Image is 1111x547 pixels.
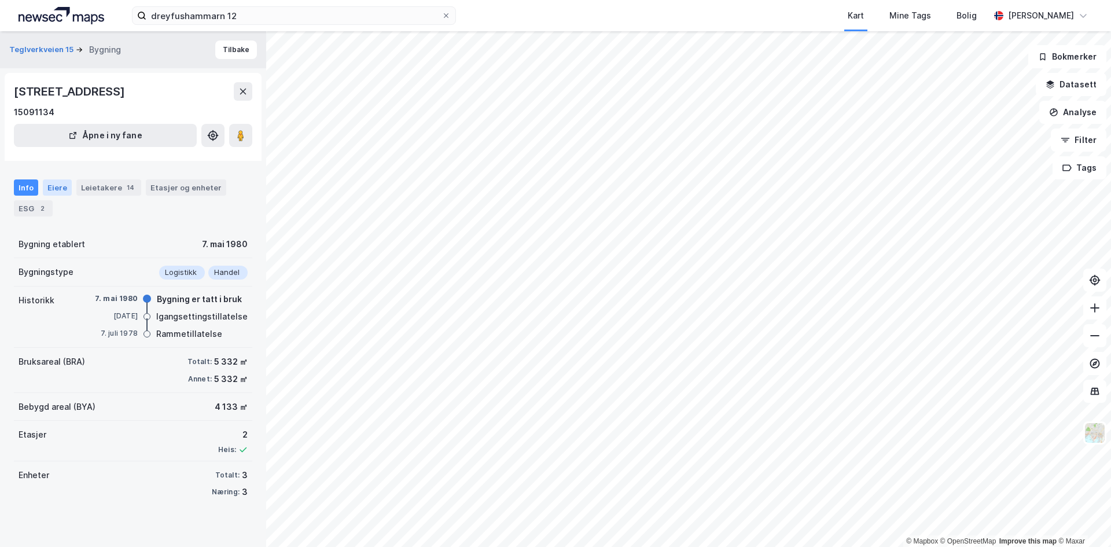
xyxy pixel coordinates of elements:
button: Åpne i ny fane [14,124,197,147]
div: Etasjer [19,428,46,442]
input: Søk på adresse, matrikkel, gårdeiere, leietakere eller personer [146,7,442,24]
div: Bebygd areal (BYA) [19,400,95,414]
div: Bygning er tatt i bruk [157,292,242,306]
div: Bolig [957,9,977,23]
div: Bygning etablert [19,237,85,251]
div: 3 [242,468,248,482]
div: Totalt: [187,357,212,366]
div: ESG [14,200,53,216]
div: Leietakere [76,179,141,196]
div: [STREET_ADDRESS] [14,82,127,101]
button: Analyse [1039,101,1106,124]
div: 2 [36,203,48,214]
div: 7. mai 1980 [91,293,138,304]
div: 5 332 ㎡ [214,372,248,386]
div: Heis: [218,445,236,454]
div: [DATE] [91,311,138,321]
button: Filter [1051,129,1106,152]
button: Tags [1053,156,1106,179]
button: Datasett [1036,73,1106,96]
div: Annet: [188,375,212,384]
button: Bokmerker [1028,45,1106,68]
div: Info [14,179,38,196]
div: Mine Tags [889,9,931,23]
div: Enheter [19,468,49,482]
div: Etasjer og enheter [150,182,222,193]
a: Mapbox [906,537,938,545]
div: Kontrollprogram for chat [1053,491,1111,547]
img: logo.a4113a55bc3d86da70a041830d287a7e.svg [19,7,104,24]
div: Igangsettingstillatelse [156,310,248,324]
div: Bruksareal (BRA) [19,355,85,369]
div: Rammetillatelse [156,327,222,341]
div: Næring: [212,487,240,497]
div: 5 332 ㎡ [214,355,248,369]
a: Improve this map [999,537,1057,545]
button: Tilbake [215,41,257,59]
button: Teglverkveien 15 [9,44,76,56]
div: Eiere [43,179,72,196]
div: Kart [848,9,864,23]
a: OpenStreetMap [940,537,996,545]
div: 2 [218,428,248,442]
div: 4 133 ㎡ [215,400,248,414]
div: Historikk [19,293,54,307]
div: [PERSON_NAME] [1008,9,1074,23]
div: 7. mai 1980 [202,237,248,251]
iframe: Chat Widget [1053,491,1111,547]
div: Bygningstype [19,265,73,279]
div: 15091134 [14,105,54,119]
div: 3 [242,485,248,499]
div: 14 [124,182,137,193]
div: Bygning [89,43,121,57]
img: Z [1084,422,1106,444]
div: Totalt: [215,471,240,480]
div: 7. juli 1978 [91,328,138,339]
